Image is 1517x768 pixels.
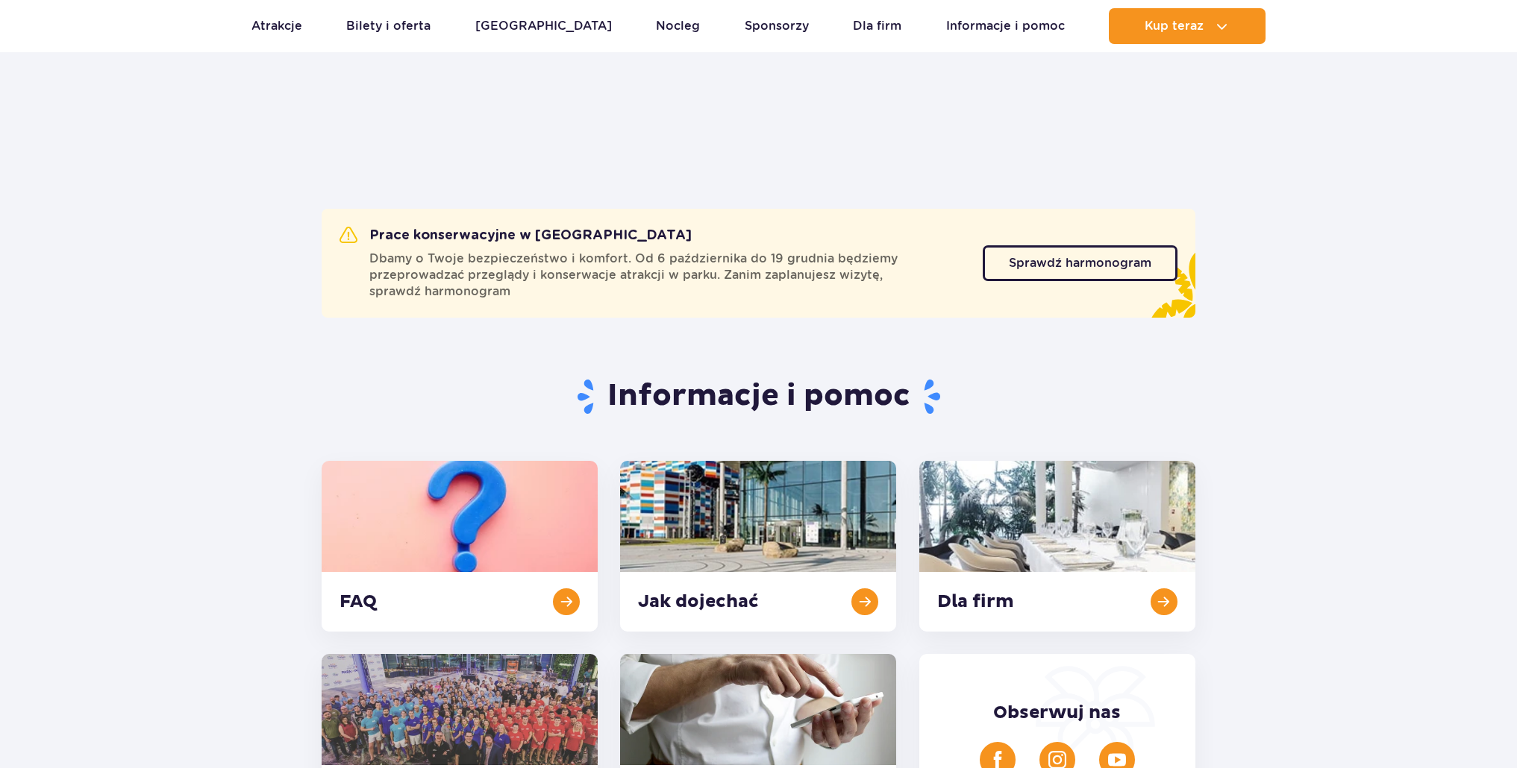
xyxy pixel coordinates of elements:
[946,8,1065,44] a: Informacje i pomoc
[322,377,1195,416] h1: Informacje i pomoc
[1009,257,1151,269] span: Sprawdź harmonogram
[346,8,431,44] a: Bilety i oferta
[656,8,700,44] a: Nocleg
[1145,19,1204,33] span: Kup teraz
[745,8,809,44] a: Sponsorzy
[853,8,901,44] a: Dla firm
[983,245,1177,281] a: Sprawdź harmonogram
[1109,8,1266,44] button: Kup teraz
[251,8,302,44] a: Atrakcje
[340,227,692,245] h2: Prace konserwacyjne w [GEOGRAPHIC_DATA]
[369,251,965,300] span: Dbamy o Twoje bezpieczeństwo i komfort. Od 6 października do 19 grudnia będziemy przeprowadzać pr...
[475,8,612,44] a: [GEOGRAPHIC_DATA]
[993,702,1121,724] span: Obserwuj nas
